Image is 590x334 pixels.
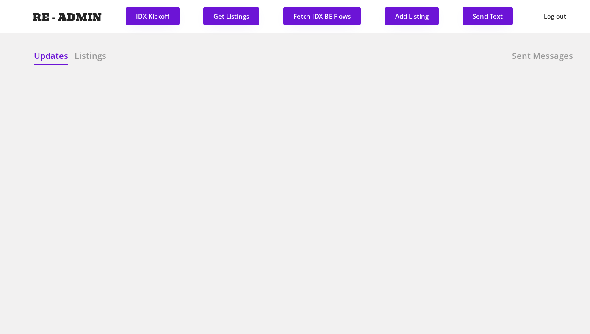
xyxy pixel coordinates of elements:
img: yH5BAEAAAAALAAAAAABAAEAAAIBRAA7 [17,10,30,23]
h4: RE - ADMIN [33,12,102,23]
button: Get Listings [203,7,259,25]
h6: Updates [34,50,68,62]
button: IDX Kickoff [126,7,180,25]
button: Fetch IDX BE Flows [283,7,361,25]
h6: Listings [75,50,106,62]
button: Add Listing [385,7,439,25]
h6: Sent Messages [512,50,573,62]
button: Log out [537,7,573,26]
button: Send Text [463,7,513,25]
